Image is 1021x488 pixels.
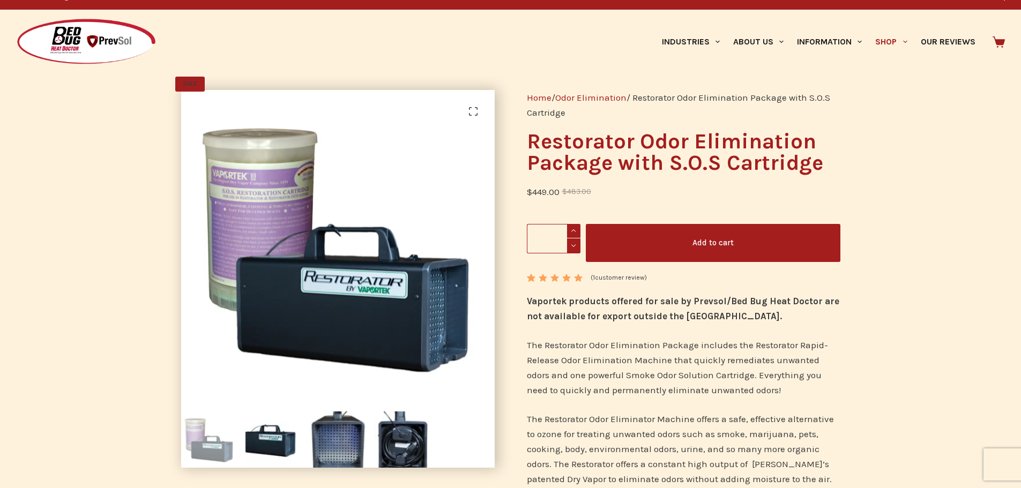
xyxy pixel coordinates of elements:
[791,10,869,74] a: Information
[310,411,366,468] img: Restorator Odor Elimination Package with S.O.S Cartridge - Image 3
[16,18,156,66] img: Prevsol/Bed Bug Heat Doctor
[245,411,302,468] img: Restorator Odor Elimination Package with S.O.S Cartridge - Image 2
[593,274,595,281] span: 1
[527,186,560,197] bdi: 449.00
[655,10,726,74] a: Industries
[914,10,982,74] a: Our Reviews
[527,274,584,331] span: Rated out of 5 based on customer rating
[181,411,237,468] img: Restorator Rapid Release Odor Eliminator and Smoke Odor Solution Cartridge
[463,101,484,122] a: View full-screen image gallery
[586,224,840,262] button: Add to cart
[555,92,627,103] a: Odor Elimination
[527,274,584,282] div: Rated 5.00 out of 5
[527,274,534,290] span: 1
[527,224,580,253] input: Product quantity
[726,10,790,74] a: About Us
[527,296,839,321] strong: Vaportek products offered for sale by Prevsol/Bed Bug Heat Doctor are not available for export ou...
[562,187,567,196] span: $
[9,4,41,36] button: Open LiveChat chat widget
[655,10,982,74] nav: Primary
[527,186,532,197] span: $
[527,90,840,120] nav: Breadcrumb
[869,10,914,74] a: Shop
[591,273,647,283] a: (1customer review)
[527,131,840,174] h1: Restorator Odor Elimination Package with S.O.S Cartridge
[562,187,591,196] bdi: 483.00
[527,92,552,103] a: Home
[175,77,205,92] span: SALE
[527,337,840,397] p: The Restorator Odor Elimination Package includes the Restorator Rapid-Release Odor Elimination Ma...
[374,411,430,468] img: Restorator Odor Elimination Package with S.O.S Cartridge - Image 4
